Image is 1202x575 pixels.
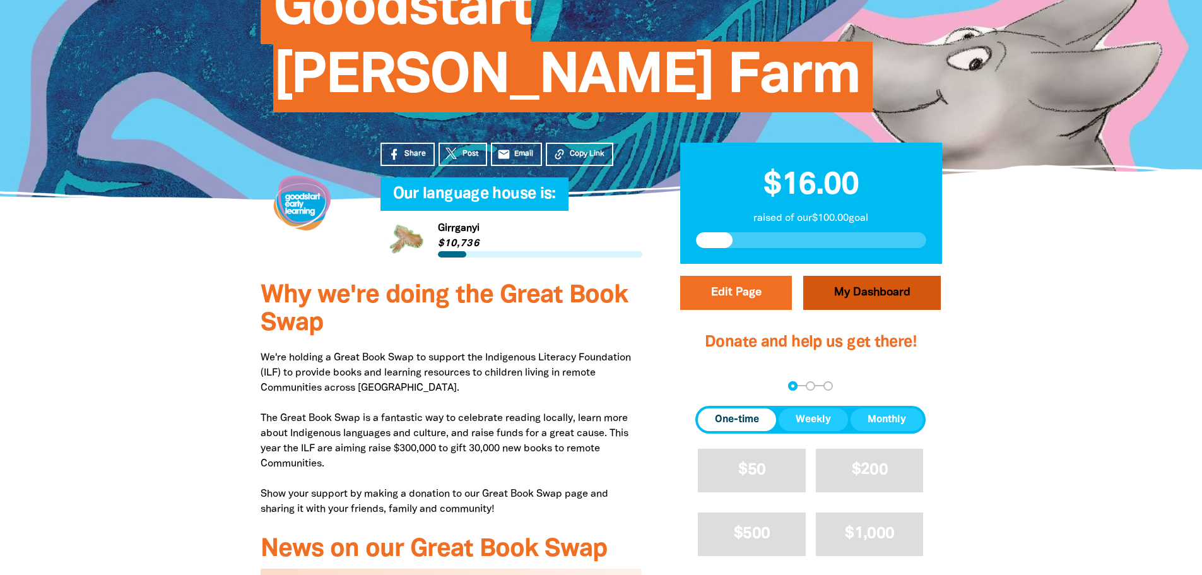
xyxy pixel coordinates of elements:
span: Email [514,148,533,160]
span: Copy Link [570,148,604,160]
span: $500 [734,526,770,541]
button: Copy Link [546,143,613,166]
button: Monthly [851,408,923,431]
a: Post [439,143,487,166]
button: One-time [698,408,776,431]
span: Why we're doing the Great Book Swap [261,284,628,335]
i: email [497,148,510,161]
button: $1,000 [816,513,924,556]
button: $200 [816,449,924,492]
span: Donate and help us get there! [705,335,917,350]
button: Navigate to step 3 of 3 to enter your payment details [823,381,833,391]
button: Edit Page [680,276,792,310]
span: $50 [738,463,765,477]
a: Share [380,143,435,166]
span: $200 [852,463,888,477]
button: $500 [698,513,806,556]
span: Our language house is: [393,187,556,211]
h3: News on our Great Book Swap [261,536,642,564]
span: $1,000 [845,526,894,541]
button: Weekly [779,408,848,431]
span: Post [463,148,478,160]
button: Navigate to step 2 of 3 to enter your details [806,381,815,391]
span: $16.00 [763,171,859,200]
p: We're holding a Great Book Swap to support the Indigenous Literacy Foundation (ILF) to provide bo... [261,350,642,517]
a: My Dashboard [803,276,941,310]
div: Donation frequency [695,406,926,434]
p: raised of our $100.00 goal [696,211,926,226]
span: Share [404,148,426,160]
button: $50 [698,449,806,492]
button: Navigate to step 1 of 3 to enter your donation amount [788,381,798,391]
span: Monthly [868,412,906,427]
h6: My Team [380,198,642,206]
a: emailEmail [491,143,543,166]
span: One-time [715,412,759,427]
span: Weekly [796,412,831,427]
